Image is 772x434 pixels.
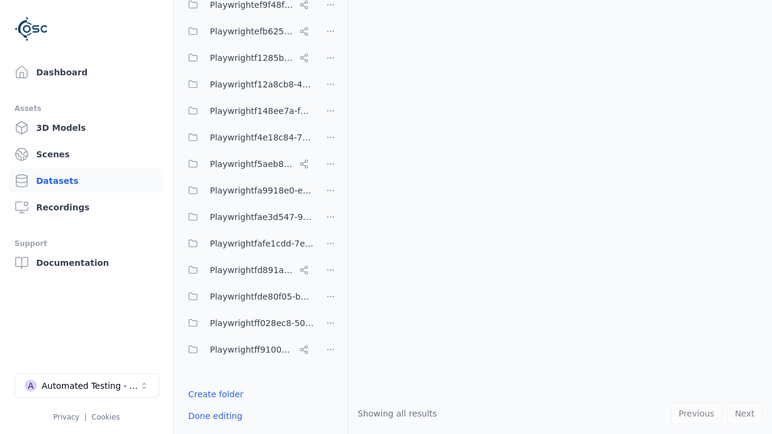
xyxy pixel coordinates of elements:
[181,383,251,405] button: Create folder
[181,125,314,149] button: Playwrightf4e18c84-7c7e-4c28-bfa4-7be69262452c
[10,251,163,275] a: Documentation
[181,99,314,123] button: Playwrightf148ee7a-f6f0-478b-8659-42bd4a5eac88
[25,380,37,392] div: A
[210,316,314,330] span: Playwrightff028ec8-50e9-4dd8-81bd-941bca1e104f
[210,210,314,224] span: Playwrightfae3d547-9354-4b34-ba80-334734bb31d4
[84,413,87,421] span: |
[358,409,437,418] span: Showing all results
[10,60,163,84] a: Dashboard
[210,24,294,39] span: Playwrightefb6251a-f72e-4cb7-bc11-185fbdc8734c
[181,205,314,229] button: Playwrightfae3d547-9354-4b34-ba80-334734bb31d4
[210,342,294,357] span: Playwrightff910033-c297-413c-9627-78f34a067480
[53,413,79,421] a: Privacy
[210,157,294,171] span: Playwrightf5aeb831-9105-46b5-9a9b-c943ac435ad3
[14,101,159,116] div: Assets
[181,285,314,309] button: Playwrightfde80f05-b70d-4104-ad1c-b71865a0eedf
[181,311,314,335] button: Playwrightff028ec8-50e9-4dd8-81bd-941bca1e104f
[42,380,139,392] div: Automated Testing - Playwright
[181,338,314,362] button: Playwrightff910033-c297-413c-9627-78f34a067480
[14,236,159,251] div: Support
[14,374,159,398] button: Select a workspace
[10,169,163,193] a: Datasets
[210,263,294,277] span: Playwrightfd891aa9-817c-4b53-b4a5-239ad8786b13
[181,258,314,282] button: Playwrightfd891aa9-817c-4b53-b4a5-239ad8786b13
[10,116,163,140] a: 3D Models
[10,142,163,166] a: Scenes
[210,51,294,65] span: Playwrightf1285bef-0e1f-4916-a3c2-d80ed4e692e1
[210,104,314,118] span: Playwrightf148ee7a-f6f0-478b-8659-42bd4a5eac88
[181,231,314,256] button: Playwrightfafe1cdd-7eb2-4390-bfe1-ed4773ecffac
[210,183,314,198] span: Playwrightfa9918e0-e6c7-48e0-9ade-ec9b0f0d9008
[210,289,314,304] span: Playwrightfde80f05-b70d-4104-ad1c-b71865a0eedf
[181,152,314,176] button: Playwrightf5aeb831-9105-46b5-9a9b-c943ac435ad3
[10,195,163,219] a: Recordings
[181,19,314,43] button: Playwrightefb6251a-f72e-4cb7-bc11-185fbdc8734c
[210,236,314,251] span: Playwrightfafe1cdd-7eb2-4390-bfe1-ed4773ecffac
[210,130,314,145] span: Playwrightf4e18c84-7c7e-4c28-bfa4-7be69262452c
[181,178,314,203] button: Playwrightfa9918e0-e6c7-48e0-9ade-ec9b0f0d9008
[92,413,120,421] a: Cookies
[188,388,244,400] a: Create folder
[14,12,48,46] img: Logo
[181,46,314,70] button: Playwrightf1285bef-0e1f-4916-a3c2-d80ed4e692e1
[181,72,314,96] button: Playwrightf12a8cb8-44f5-4bf0-b292-721ddd8e7e42
[181,405,250,427] button: Done editing
[210,77,314,92] span: Playwrightf12a8cb8-44f5-4bf0-b292-721ddd8e7e42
